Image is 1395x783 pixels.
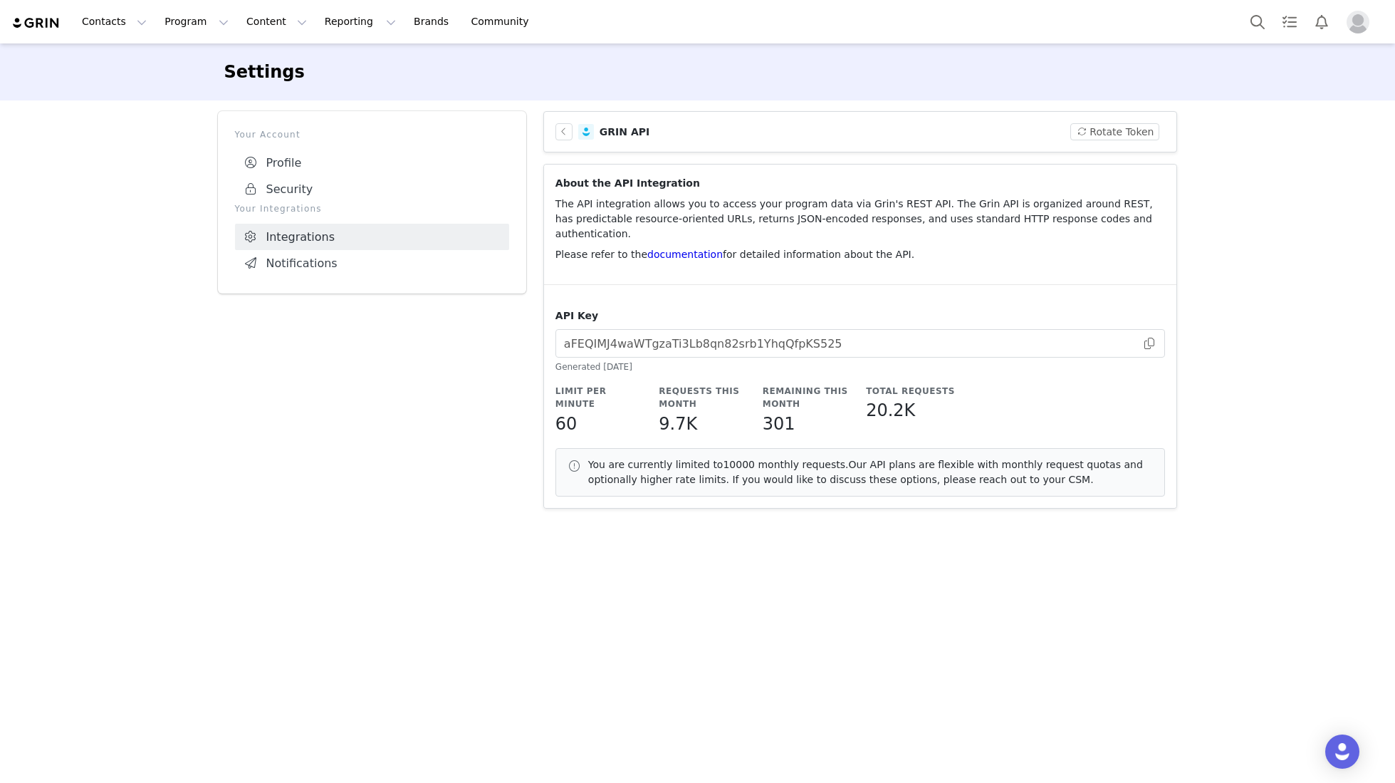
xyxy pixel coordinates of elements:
h5: Requests this Month [659,385,751,410]
a: Tasks [1274,6,1305,38]
button: Profile [1338,11,1384,33]
p: Please refer to the for detailed information about the API. [555,247,1166,262]
p: The API integration allows you to access your program data via Grin's REST API. The Grin API is o... [555,197,1166,242]
img: grin logo [11,16,61,30]
a: Security [235,176,509,202]
h5: 301 [763,411,795,437]
h5: Total Requests [866,385,955,398]
span: 10000 monthly requests. [723,459,848,470]
h5: Limit per Minute [555,385,647,410]
a: Notifications [235,250,509,276]
h5: Remaining this Month [763,385,855,410]
h5: 60 [555,411,578,437]
img: placeholder-profile.jpg [1347,11,1369,33]
div: Open Intercom Messenger [1325,735,1359,769]
button: Program [156,6,237,38]
a: Brands [405,6,461,38]
button: Content [238,6,315,38]
button: Notifications [1306,6,1337,38]
a: documentation [647,249,723,260]
button: Reporting [316,6,404,38]
h5: 9.7K [659,411,697,437]
span: Our API plans are flexible with monthly request quotas and optionally higher rate limits. If you ... [588,459,1143,485]
h4: API Key [555,308,1166,323]
a: Integrations [235,224,509,250]
a: Profile [235,150,509,176]
span: GRIN API [600,125,649,140]
p: Generated [DATE] [555,361,1166,373]
button: Search [1242,6,1273,38]
p: Your Integrations [235,202,509,215]
button: Rotate Token [1070,123,1159,140]
img: GRIN API Integration logo [578,124,594,140]
p: You are currently limited to [588,457,1154,487]
a: Community [462,6,543,38]
h5: 20.2K [866,398,915,423]
p: Your Account [235,128,509,141]
button: Contacts [73,6,155,38]
h4: About the API Integration [555,176,1166,191]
